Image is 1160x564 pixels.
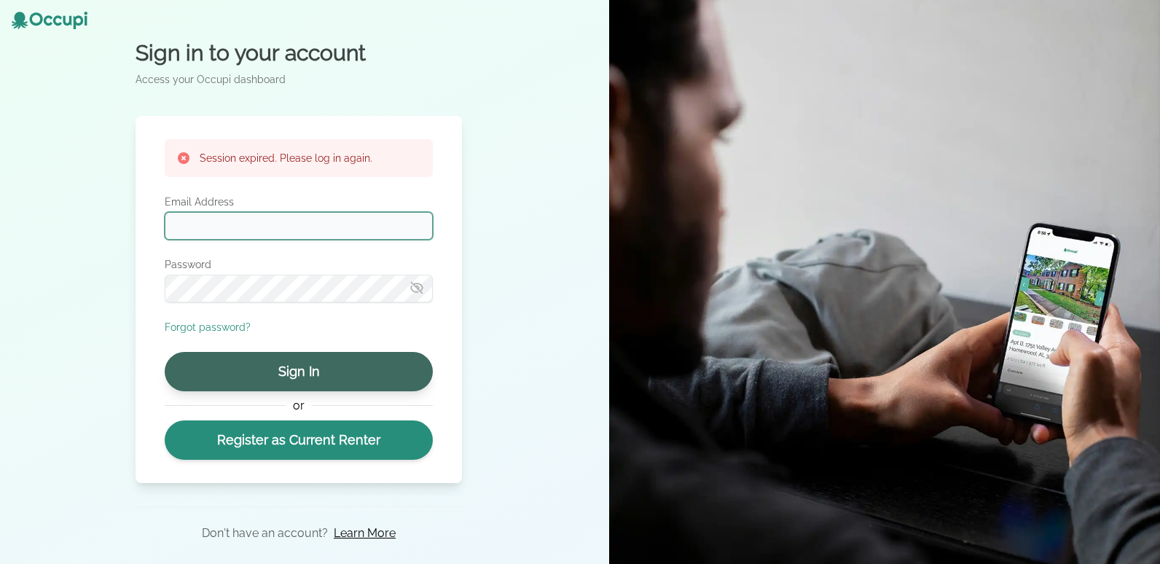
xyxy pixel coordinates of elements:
p: Access your Occupi dashboard [136,72,462,87]
p: Don't have an account? [202,525,328,542]
span: or [286,397,311,415]
a: Learn More [334,525,396,542]
a: Register as Current Renter [165,420,433,460]
h2: Sign in to your account [136,40,462,66]
label: Password [165,257,433,272]
label: Email Address [165,195,433,209]
h3: Session expired. Please log in again. [200,151,372,165]
button: Sign In [165,352,433,391]
button: Forgot password? [165,320,251,334]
